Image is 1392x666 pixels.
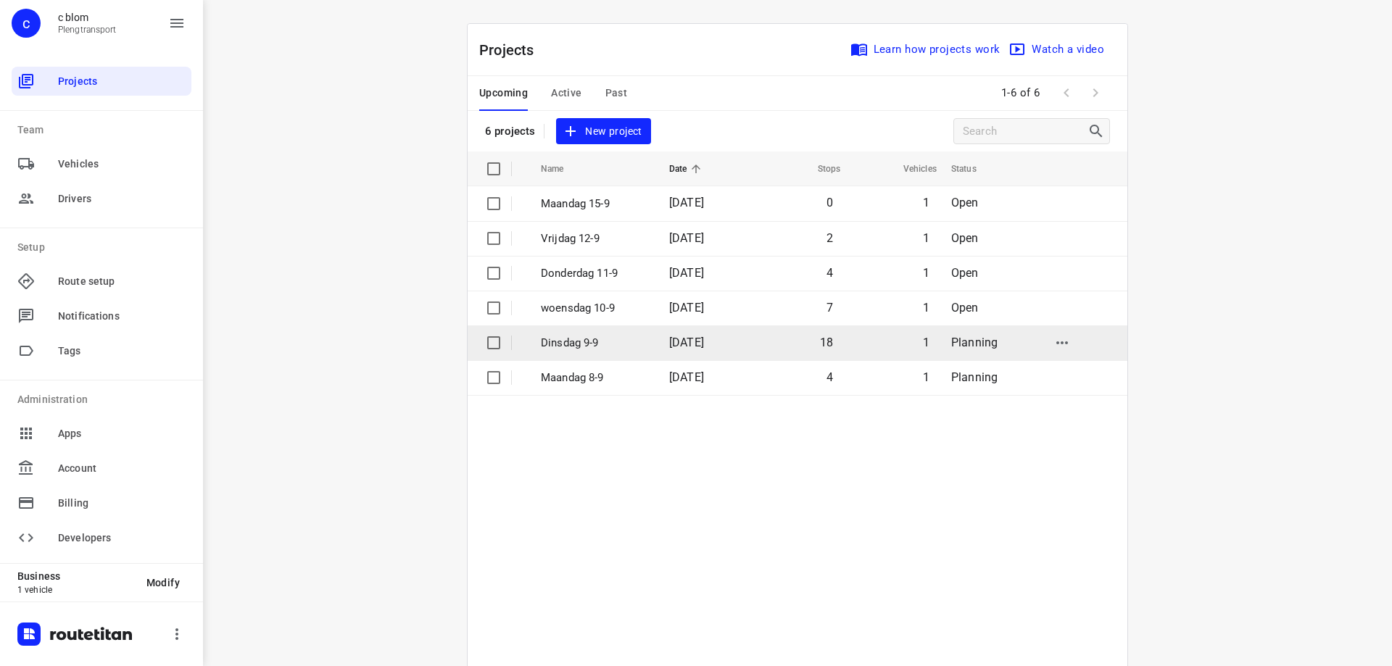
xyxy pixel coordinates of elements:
p: Departure time [756,131,1366,146]
p: Delivery [626,199,886,213]
div: 1 [41,164,47,178]
p: Delivery [626,280,886,294]
span: Next Page [1081,78,1110,107]
p: Team [17,122,191,138]
span: Route setup [58,274,186,289]
span: Date [669,160,706,178]
p: 7 Henri Hermansstraat, Landgraaf [70,455,615,470]
div: 2 [41,204,47,218]
div: Drivers [12,184,191,213]
div: Route setup [12,267,191,296]
p: Delivery [626,361,886,375]
span: 15:56 [1340,448,1366,462]
p: 32466263681 [70,319,615,333]
p: 13 Kapittelstraat, Landgraaf [70,496,615,510]
div: Search [1087,122,1109,140]
span: [DATE] [669,266,704,280]
div: Apps [12,419,191,448]
span: 08:44 [1340,164,1366,178]
span: 18:27 [1340,610,1366,625]
span: — [626,375,634,386]
span: [DATE] [669,370,704,384]
p: Delivery [626,564,886,578]
p: 32465450254 [70,238,615,252]
span: 1 [923,231,929,245]
div: 10 [38,529,51,543]
span: Active [551,84,581,102]
span: 1 [923,370,929,384]
span: Planning [951,370,998,384]
p: 67 Koning Albertlaan, Maasmechelen [70,333,615,348]
span: Billing [58,496,186,511]
span: — [626,457,634,467]
span: 7 [826,301,833,315]
span: 1 [923,266,929,280]
span: Stops [799,160,841,178]
p: Delivery [626,523,886,538]
span: Planning [951,336,998,349]
span: 12:27 [1340,286,1366,300]
p: 32465946425 [70,359,615,374]
p: Zuidoostbeemster, Netherlands [70,171,615,186]
p: Administration [17,392,191,407]
div: 9 [41,488,47,502]
p: Delivery [626,645,886,659]
span: — [626,172,634,183]
p: Driver: Pleng Doski [17,46,1375,64]
span: Previous Page [1052,78,1081,107]
p: Delivery [626,442,886,457]
div: 4 [41,286,47,299]
p: 5 Kievitstraat, [GEOGRAPHIC_DATA] [70,617,615,632]
h6: Pleng Doski [17,81,1375,104]
p: 232 Purmerenderweg [70,157,615,171]
span: 2 [826,231,833,245]
span: 18 [820,336,833,349]
div: 12 [38,610,51,624]
div: 11 [38,570,51,583]
p: c blom [58,12,117,23]
div: Vehicles [12,149,191,178]
span: [DATE] [669,231,704,245]
p: 73-A Oranjelaan, Roermond [70,536,615,551]
p: Delivery [626,158,886,172]
span: 16:09 [1340,488,1366,503]
p: 34 Dukdalfweg [70,116,737,130]
span: Open [951,231,979,245]
p: 0624473374 [70,644,615,658]
div: Notifications [12,301,191,330]
span: — [626,416,634,427]
div: 3 [41,245,47,259]
span: — [626,538,634,549]
p: Shift: 08:00 - 21:59 [17,29,1375,46]
span: — [626,497,634,508]
span: Open [951,196,979,209]
span: 08:00 [756,115,1366,130]
span: Drivers [58,191,186,207]
span: Name [541,160,583,178]
p: 0624173031 [70,562,615,577]
span: 1 [923,196,929,209]
span: Projects [58,74,186,89]
div: 8 [41,448,47,462]
span: 12:13 [1340,245,1366,259]
span: Past [605,84,628,102]
p: Vrijdag 12-9 [541,230,647,247]
span: Upcoming [479,84,528,102]
p: Maandag 8-9 [541,370,647,386]
span: Notifications [58,309,186,324]
div: Billing [12,488,191,517]
p: [GEOGRAPHIC_DATA], [GEOGRAPHIC_DATA] [70,415,615,429]
p: 1 vehicle [17,585,135,595]
span: — [626,578,634,589]
p: 6 Het Stationnetje, Wemeldinge [70,212,615,226]
p: 0687048554 [70,197,615,212]
input: Search projects [963,120,1087,143]
span: 16:55 [1340,529,1366,544]
span: Vehicles [58,157,186,172]
div: Account [12,454,191,483]
span: 14:37 [1340,367,1366,381]
p: 6 projects [485,125,535,138]
button: Modify [135,570,191,596]
span: 13:46 [1340,326,1366,341]
span: Vehicles [884,160,937,178]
